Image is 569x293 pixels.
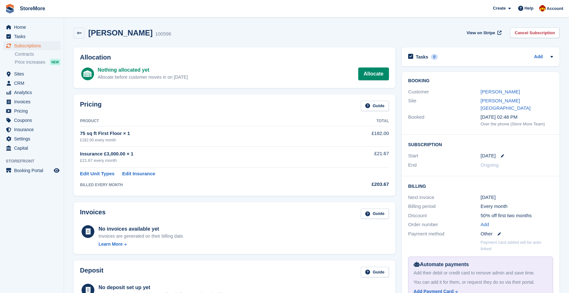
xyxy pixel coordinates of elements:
[98,74,188,81] div: Allocate before customer moves in on [DATE]
[481,121,553,127] div: Over the phone (Store More Team)
[481,114,553,121] div: [DATE] 02:48 PM
[6,158,64,164] span: Storefront
[15,59,45,65] span: Price increases
[80,170,115,178] a: Edit Unit Types
[408,183,553,189] h2: Billing
[15,51,60,57] a: Contracts
[14,23,52,32] span: Home
[17,3,48,14] a: StoreMore
[525,5,533,12] span: Help
[3,41,60,50] a: menu
[414,270,548,276] div: Add their debit or credit card to remove admin and save time.
[99,284,230,291] div: No deposit set up yet
[80,267,103,277] h2: Deposit
[3,107,60,115] a: menu
[14,97,52,106] span: Invoices
[80,137,331,143] div: £182.00 every month
[408,114,480,127] div: Booked
[14,107,52,115] span: Pricing
[5,4,15,13] img: stora-icon-8386f47178a22dfd0bd8f6a31ec36ba5ce8667c1dd55bd0f319d3a0aa187defe.svg
[510,28,559,38] a: Cancel Subscription
[3,88,60,97] a: menu
[408,97,480,112] div: Site
[3,23,60,32] a: menu
[467,30,495,36] span: View on Stripe
[408,194,480,201] div: Next invoice
[14,166,52,175] span: Booking Portal
[80,130,331,137] div: 75 sq ft First Floor × 1
[481,162,499,168] span: Ongoing
[14,134,52,143] span: Settings
[408,212,480,219] div: Discount
[408,78,553,83] h2: Booking
[3,125,60,134] a: menu
[481,194,553,201] div: [DATE]
[547,5,563,12] span: Account
[414,261,548,268] div: Automate payments
[80,209,106,219] h2: Invoices
[481,89,520,94] a: [PERSON_NAME]
[431,54,438,60] div: 0
[3,144,60,153] a: menu
[14,88,52,97] span: Analytics
[358,67,389,80] a: Allocate
[408,162,480,169] div: End
[414,279,548,286] div: You can add it for them, or request they do so via their portal.
[493,5,506,12] span: Create
[3,134,60,143] a: menu
[80,182,331,188] div: BILLED EVERY MONTH
[481,230,553,238] div: Other
[408,152,480,160] div: Start
[99,241,122,248] div: Learn More
[122,170,155,178] a: Edit Insurance
[481,212,553,219] div: 50% off first two months
[416,54,428,60] h2: Tasks
[464,28,503,38] a: View on Stripe
[481,203,553,210] div: Every month
[408,141,553,147] h2: Subscription
[14,116,52,125] span: Coupons
[539,5,546,12] img: Store More Team
[408,221,480,228] div: Order number
[3,69,60,78] a: menu
[331,146,389,167] td: £21.67
[99,225,184,233] div: No invoices available yet
[14,41,52,50] span: Subscriptions
[88,28,153,37] h2: [PERSON_NAME]
[331,126,389,146] td: £182.00
[481,239,553,252] p: Payment card added will be auto-linked
[481,152,496,160] time: 2025-08-25 23:00:00 UTC
[534,53,543,61] a: Add
[331,181,389,188] div: £203.67
[408,88,480,96] div: Customer
[99,241,184,248] a: Learn More
[3,97,60,106] a: menu
[14,79,52,88] span: CRM
[3,116,60,125] a: menu
[53,167,60,174] a: Preview store
[481,98,531,111] a: [PERSON_NAME][GEOGRAPHIC_DATA]
[98,66,188,74] div: Nothing allocated yet
[15,59,60,66] a: Price increases NEW
[99,233,184,240] div: Invoices are generated on their billing date.
[14,69,52,78] span: Sites
[3,166,60,175] a: menu
[3,32,60,41] a: menu
[155,30,171,38] div: 100596
[80,157,331,164] div: £21.67 every month
[361,209,389,219] a: Guide
[80,101,102,111] h2: Pricing
[80,54,389,61] h2: Allocation
[481,221,489,228] a: Add
[14,144,52,153] span: Capital
[50,59,60,65] div: NEW
[14,125,52,134] span: Insurance
[361,101,389,111] a: Guide
[361,267,389,277] a: Guide
[3,79,60,88] a: menu
[408,203,480,210] div: Billing period
[331,116,389,126] th: Total
[14,32,52,41] span: Tasks
[80,150,331,158] div: Insurance £3,000.00 × 1
[80,116,331,126] th: Product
